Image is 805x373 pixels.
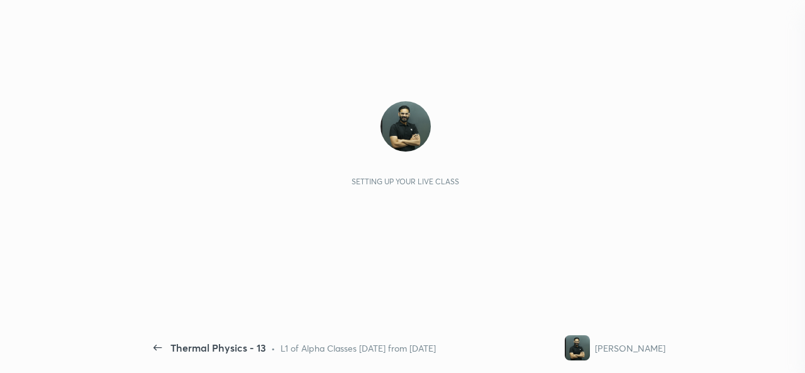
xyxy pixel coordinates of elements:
img: f58ef1a84aa445e9980ccb22e346ce40.png [380,101,431,152]
div: • [271,342,275,355]
div: Thermal Physics - 13 [170,340,266,355]
img: f58ef1a84aa445e9980ccb22e346ce40.png [565,335,590,360]
div: L1 of Alpha Classes [DATE] from [DATE] [280,342,436,355]
div: [PERSON_NAME] [595,342,665,355]
div: Setting up your live class [352,177,459,186]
